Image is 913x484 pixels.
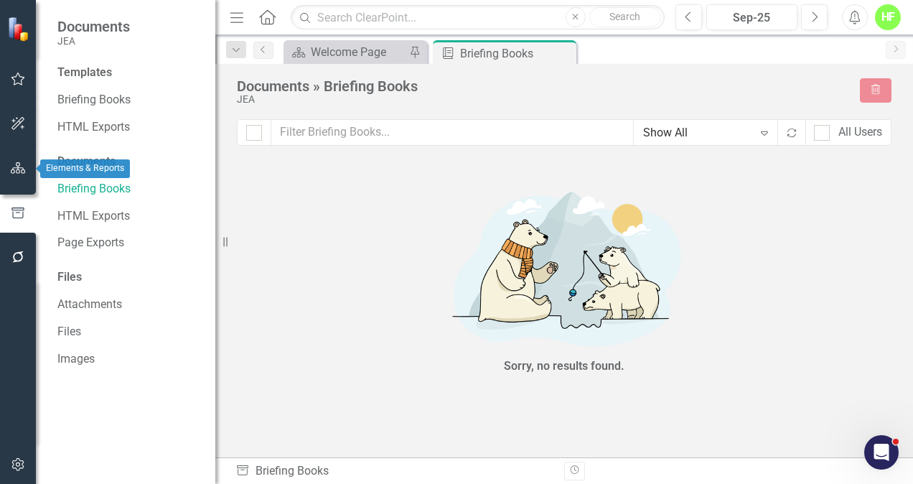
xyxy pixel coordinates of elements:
[57,235,201,251] a: Page Exports
[57,65,201,81] div: Templates
[643,125,753,141] div: Show All
[504,358,624,375] div: Sorry, no results found.
[57,351,201,368] a: Images
[57,92,201,108] a: Briefing Books
[57,119,201,136] a: HTML Exports
[57,181,201,197] a: Briefing Books
[864,435,899,470] iframe: Intercom live chat
[57,208,201,225] a: HTML Exports
[237,94,846,105] div: JEA
[706,4,797,30] button: Sep-25
[237,78,846,94] div: Documents » Briefing Books
[57,18,130,35] span: Documents
[7,16,32,41] img: ClearPoint Strategy
[235,463,553,480] div: Briefing Books
[349,180,779,354] img: No results found
[609,11,640,22] span: Search
[40,159,130,178] div: Elements & Reports
[57,35,130,47] small: JEA
[287,43,406,61] a: Welcome Page
[271,119,634,146] input: Filter Briefing Books...
[57,269,201,286] div: Files
[311,43,406,61] div: Welcome Page
[711,9,792,27] div: Sep-25
[838,124,882,141] div: All Users
[460,45,573,62] div: Briefing Books
[57,154,201,170] div: Documents
[57,297,201,313] a: Attachments
[291,5,665,30] input: Search ClearPoint...
[57,324,201,340] a: Files
[875,4,901,30] button: HF
[589,7,661,27] button: Search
